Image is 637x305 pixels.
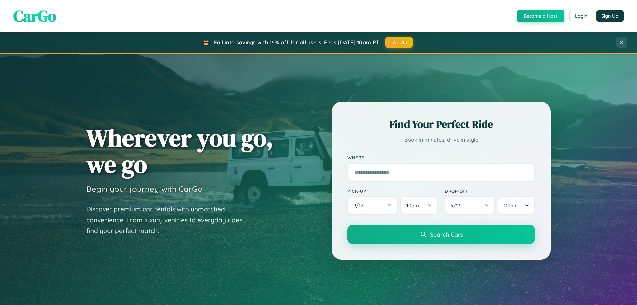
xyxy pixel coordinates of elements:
[430,231,463,238] span: Search Cars
[347,225,535,244] button: Search Cars
[445,188,535,194] label: Drop-off
[347,188,438,194] label: Pick-up
[86,184,203,194] h3: Begin your journey with CarGo
[400,196,438,215] button: 10am
[406,202,419,209] span: 10am
[385,37,413,48] button: FALL15
[445,196,495,215] button: 9/13
[13,5,56,27] span: CarGo
[451,202,464,209] span: 9 / 13
[596,10,624,22] button: Sign Up
[86,204,252,236] p: Discover premium car rentals with unmatched convenience. From luxury vehicles to everyday rides, ...
[569,10,593,22] button: Login
[214,39,380,46] span: Fall into savings with 15% off for all users! Ends [DATE] 10am PT.
[347,135,535,145] p: Book in minutes, drive in style
[347,155,535,160] label: Where
[347,196,398,215] button: 9/12
[498,196,535,215] button: 10am
[504,202,516,209] span: 10am
[86,125,273,177] h1: Wherever you go, we go
[353,202,367,209] span: 9 / 12
[517,10,564,22] button: Become a Host
[347,117,535,132] h2: Find Your Perfect Ride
